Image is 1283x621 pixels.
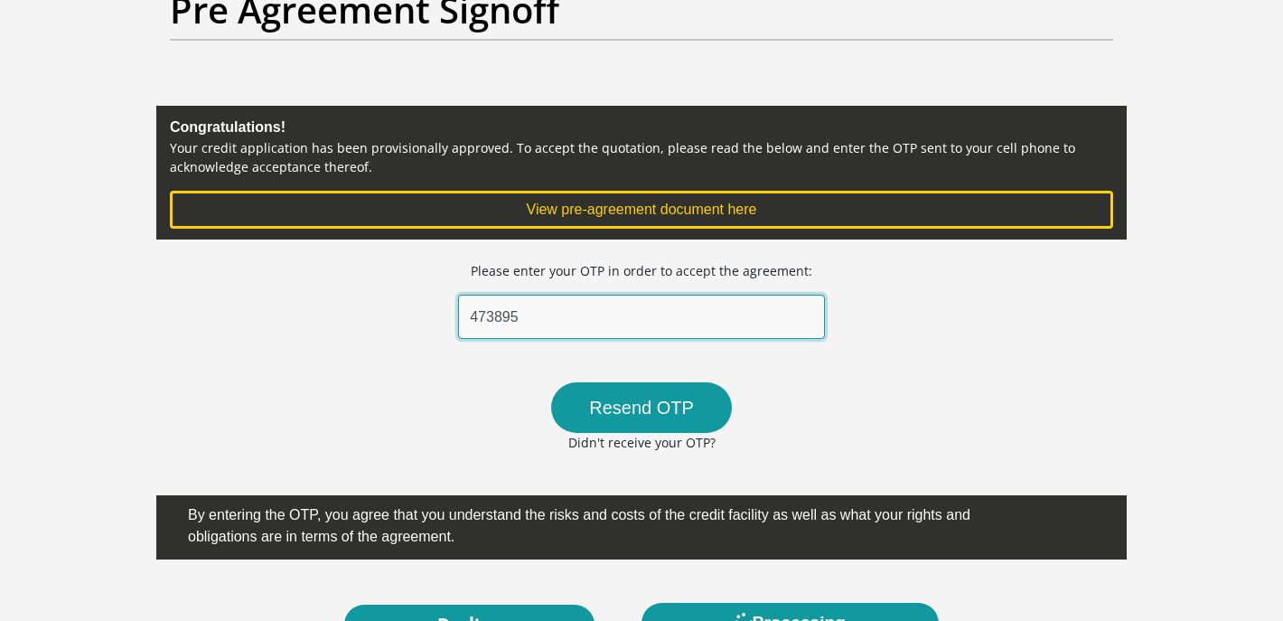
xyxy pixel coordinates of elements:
p: Please enter your OTP in order to accept the agreement: [471,261,812,280]
button: Resend OTP [551,382,732,433]
p: Didn't receive your OTP? [413,433,871,452]
input: Insert here [458,295,825,339]
b: Congratulations! [170,119,286,135]
button: View pre-agreement document here [170,191,1113,229]
p: Your credit application has been provisionally approved. To accept the quotation, please read the... [170,138,1113,176]
label: By entering the OTP, you agree that you understand the risks and costs of the credit facility as ... [170,495,1019,552]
